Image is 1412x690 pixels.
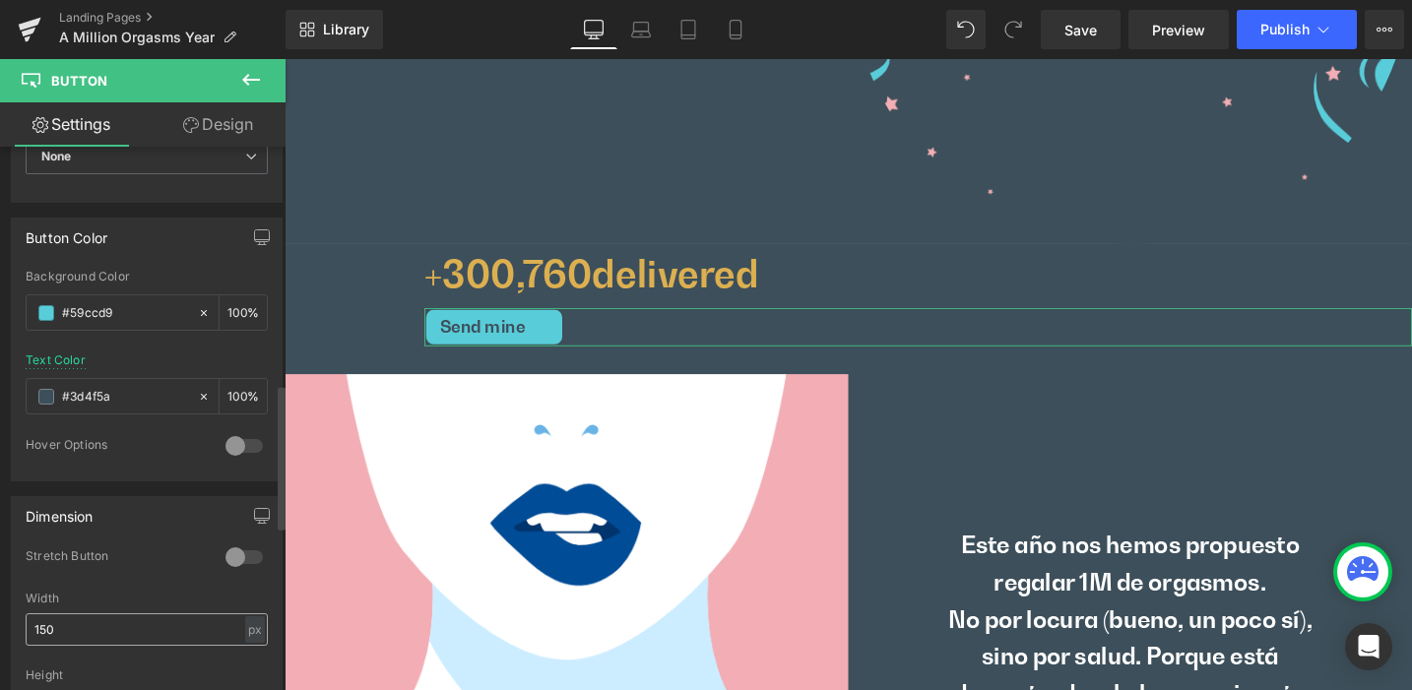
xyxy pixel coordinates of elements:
div: Button Color [26,219,107,246]
a: Mobile [712,10,759,49]
a: Laptop [617,10,665,49]
span: Preview [1152,20,1205,40]
a: Preview [1128,10,1229,49]
p: Este año nos hemos propuesto regalar 1M de orgasmos. [674,493,1113,572]
div: Stretch Button [26,548,206,569]
div: Background Color [26,270,268,283]
div: % [220,379,267,413]
input: Color [62,386,188,408]
div: Dimension [26,497,94,525]
button: More [1365,10,1404,49]
a: Design [147,102,289,147]
div: % [220,295,267,330]
div: Height [26,668,268,682]
button: Redo [994,10,1033,49]
span: 300,760 [166,203,325,250]
span: Button [51,73,107,89]
button: Publish [1237,10,1357,49]
input: auto [26,613,268,646]
div: Open Intercom Messenger [1345,623,1392,670]
span: Publish [1260,22,1310,37]
a: Desktop [570,10,617,49]
input: Color [62,302,188,324]
div: Width [26,592,268,605]
b: None [41,149,72,163]
span: Send mine [164,273,254,293]
button: Undo [946,10,986,49]
a: Landing Pages [59,10,286,26]
span: delivered [325,203,501,250]
span: Save [1064,20,1097,40]
span: Library [323,21,369,38]
span: + [148,203,166,250]
a: Send mine [148,263,295,303]
div: Text Color [26,353,86,367]
div: px [245,616,265,643]
span: A Million Orgasms Year [59,30,215,45]
a: New Library [286,10,383,49]
div: Hover Options [26,437,206,458]
a: Tablet [665,10,712,49]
